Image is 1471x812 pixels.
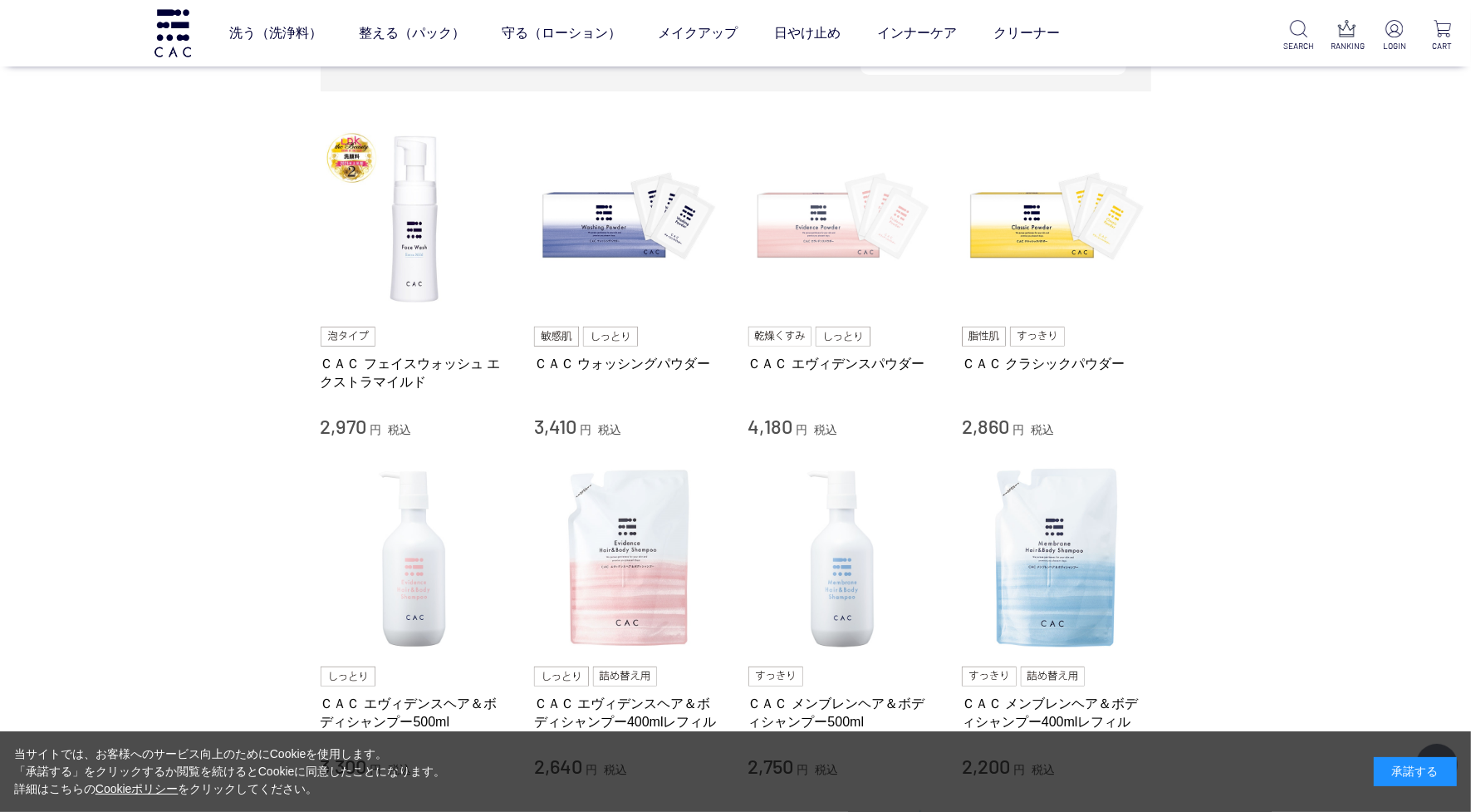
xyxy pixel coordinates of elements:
img: 敏感肌 [534,327,579,347]
span: 2,860 [962,414,1009,438]
a: メイクアップ [658,10,738,57]
a: ＣＡＣ エヴィデンスヘア＆ボディシャンプー400mlレフィル [534,695,723,731]
span: 3,410 [534,414,576,438]
span: 円 [370,423,381,436]
a: RANKING [1331,20,1362,52]
img: ＣＡＣ クラシックパウダー [962,125,1151,314]
img: ＣＡＣ エヴィデンスヘア＆ボディシャンプー500ml [321,465,510,654]
a: 洗う（洗浄料） [229,10,322,57]
img: ＣＡＣ ウォッシングパウダー [534,125,723,314]
a: CART [1427,20,1458,52]
a: 整える（パック） [359,10,465,57]
a: 守る（ローション） [502,10,621,57]
span: 税込 [814,423,837,436]
a: クリーナー [993,10,1060,57]
a: ＣＡＣ ウォッシングパウダー [534,355,723,372]
span: 税込 [598,423,621,436]
a: SEARCH [1283,20,1314,52]
p: CART [1427,40,1458,52]
img: しっとり [816,327,870,347]
span: 円 [580,423,591,436]
img: ＣＡＣ エヴィデンスヘア＆ボディシャンプー400mlレフィル [534,465,723,654]
a: ＣＡＣ エヴィデンスヘア＆ボディシャンプー500ml [321,695,510,731]
p: LOGIN [1379,40,1410,52]
img: 詰め替え用 [1021,667,1085,687]
span: 税込 [388,423,411,436]
span: 円 [1013,423,1024,436]
img: ＣＡＣ フェイスウォッシュ エクストラマイルド [321,125,510,314]
span: 2,970 [321,414,367,438]
a: LOGIN [1379,20,1410,52]
img: ＣＡＣ メンブレンヘア＆ボディシャンプー400mlレフィル [962,465,1151,654]
img: しっとり [321,667,375,687]
img: 乾燥くすみ [748,327,812,347]
span: 円 [796,423,807,436]
img: ＣＡＣ エヴィデンスパウダー [748,125,938,314]
img: しっとり [583,327,638,347]
a: Cookieポリシー [96,782,179,795]
span: 4,180 [748,414,793,438]
img: すっきり [962,667,1017,687]
a: 日やけ止め [774,10,841,57]
a: ＣＡＣ メンブレンヘア＆ボディシャンプー400mlレフィル [962,695,1151,731]
div: 当サイトでは、お客様へのサービス向上のためにCookieを使用します。 「承諾する」をクリックするか閲覧を続けるとCookieに同意したことになります。 詳細はこちらの をクリックしてください。 [14,746,446,798]
div: 承諾する [1374,757,1457,786]
span: 税込 [1031,423,1054,436]
img: logo [152,9,194,57]
img: しっとり [534,667,589,687]
p: SEARCH [1283,40,1314,52]
img: 泡タイプ [321,327,375,347]
a: ＣＡＣ フェイスウォッシュ エクストラマイルド [321,355,510,391]
a: ＣＡＣ エヴィデンスパウダー [748,355,938,372]
a: ＣＡＣ クラシックパウダー [962,355,1151,372]
img: 脂性肌 [962,327,1006,347]
img: すっきり [1010,327,1065,347]
a: インナーケア [877,10,957,57]
p: RANKING [1331,40,1362,52]
img: ＣＡＣ メンブレンヘア＆ボディシャンプー500ml [748,465,938,654]
a: ＣＡＣ メンブレンヘア＆ボディシャンプー500ml [748,695,938,731]
img: すっきり [748,667,803,687]
img: 詰め替え用 [593,667,657,687]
